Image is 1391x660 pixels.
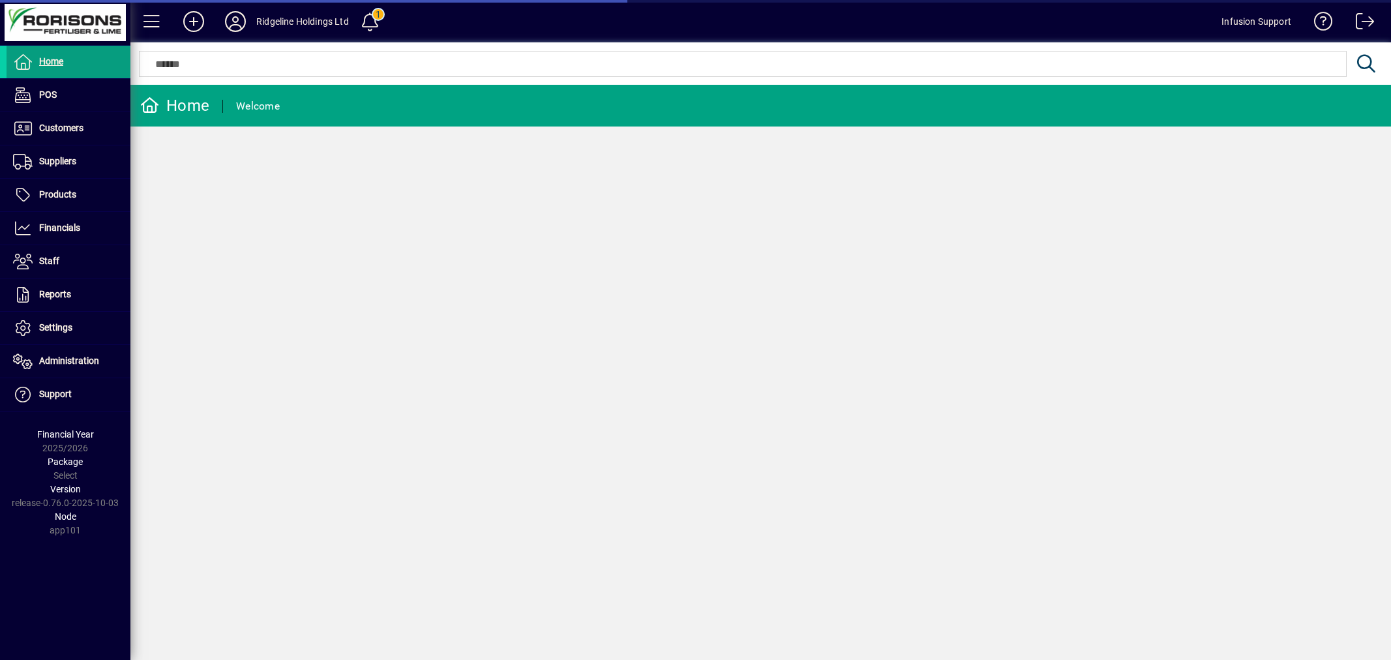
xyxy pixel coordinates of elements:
span: Node [55,511,76,522]
a: Financials [7,212,130,245]
button: Add [173,10,215,33]
a: Administration [7,345,130,378]
a: Reports [7,278,130,311]
a: Products [7,179,130,211]
span: Financials [39,222,80,233]
div: Welcome [236,96,280,117]
span: Package [48,457,83,467]
a: Customers [7,112,130,145]
button: Profile [215,10,256,33]
span: Staff [39,256,59,266]
span: Settings [39,322,72,333]
div: Infusion Support [1221,11,1291,32]
span: Customers [39,123,83,133]
div: Ridgeline Holdings Ltd [256,11,349,32]
span: Financial Year [37,429,94,440]
div: Home [140,95,209,116]
span: Support [39,389,72,399]
a: Logout [1346,3,1375,45]
span: Products [39,189,76,200]
a: Settings [7,312,130,344]
span: Administration [39,355,99,366]
span: Home [39,56,63,67]
a: Knowledge Base [1304,3,1333,45]
a: POS [7,79,130,112]
a: Staff [7,245,130,278]
span: POS [39,89,57,100]
span: Reports [39,289,71,299]
a: Suppliers [7,145,130,178]
span: Version [50,484,81,494]
a: Support [7,378,130,411]
span: Suppliers [39,156,76,166]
